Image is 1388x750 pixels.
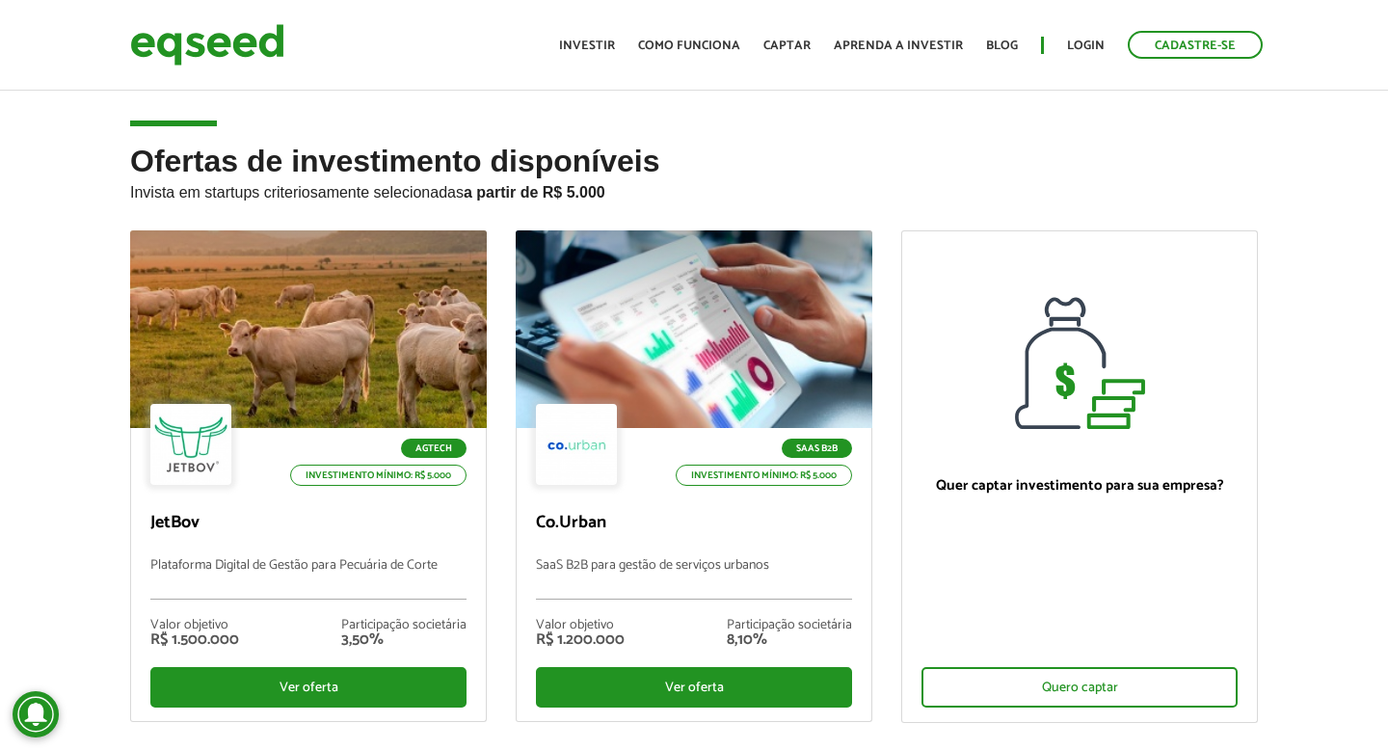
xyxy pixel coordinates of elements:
[464,184,605,201] strong: a partir de R$ 5.000
[782,439,852,458] p: SaaS B2B
[341,619,467,632] div: Participação societária
[130,19,284,70] img: EqSeed
[676,465,852,486] p: Investimento mínimo: R$ 5.000
[727,619,852,632] div: Participação societária
[516,230,872,722] a: SaaS B2B Investimento mínimo: R$ 5.000 Co.Urban SaaS B2B para gestão de serviços urbanos Valor ob...
[150,558,467,600] p: Plataforma Digital de Gestão para Pecuária de Corte
[130,145,1258,230] h2: Ofertas de investimento disponíveis
[638,40,740,52] a: Como funciona
[986,40,1018,52] a: Blog
[150,667,467,708] div: Ver oferta
[727,632,852,648] div: 8,10%
[921,477,1238,495] p: Quer captar investimento para sua empresa?
[536,632,625,648] div: R$ 1.200.000
[130,178,1258,201] p: Invista em startups criteriosamente selecionadas
[921,667,1238,708] div: Quero captar
[150,619,239,632] div: Valor objetivo
[536,558,852,600] p: SaaS B2B para gestão de serviços urbanos
[150,632,239,648] div: R$ 1.500.000
[1128,31,1263,59] a: Cadastre-se
[536,667,852,708] div: Ver oferta
[130,230,487,722] a: Agtech Investimento mínimo: R$ 5.000 JetBov Plataforma Digital de Gestão para Pecuária de Corte V...
[763,40,811,52] a: Captar
[901,230,1258,723] a: Quer captar investimento para sua empresa? Quero captar
[401,439,467,458] p: Agtech
[341,632,467,648] div: 3,50%
[290,465,467,486] p: Investimento mínimo: R$ 5.000
[559,40,615,52] a: Investir
[536,513,852,534] p: Co.Urban
[536,619,625,632] div: Valor objetivo
[834,40,963,52] a: Aprenda a investir
[150,513,467,534] p: JetBov
[1067,40,1105,52] a: Login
